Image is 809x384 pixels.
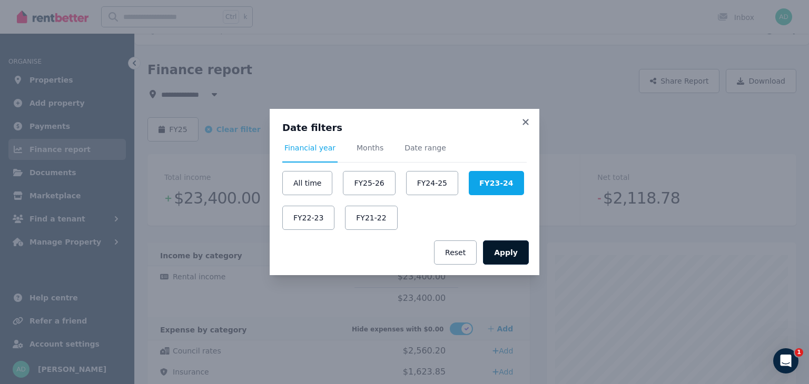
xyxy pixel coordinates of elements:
[483,240,529,265] button: Apply
[284,143,336,153] span: Financial year
[469,171,524,195] button: FY23-24
[406,171,458,195] button: FY24-25
[795,348,803,357] span: 1
[357,143,383,153] span: Months
[282,206,334,230] button: FY22-23
[404,143,446,153] span: Date range
[345,206,397,230] button: FY21-22
[343,171,395,195] button: FY25-26
[282,143,527,163] nav: Tabs
[282,171,332,195] button: All time
[282,122,527,134] h3: Date filters
[434,240,477,265] button: Reset
[773,348,798,373] iframe: Intercom live chat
